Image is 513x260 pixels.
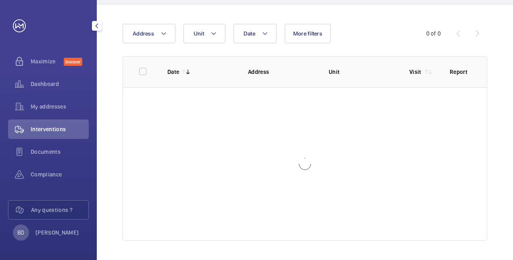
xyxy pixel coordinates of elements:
[31,57,64,65] span: Maximize
[64,58,82,66] span: Discover
[35,229,79,237] p: [PERSON_NAME]
[244,30,255,37] span: Date
[248,68,316,76] p: Address
[133,30,154,37] span: Address
[234,24,277,43] button: Date
[123,24,175,43] button: Address
[31,170,89,178] span: Compliance
[167,68,179,76] p: Date
[184,24,225,43] button: Unit
[329,68,396,76] p: Unit
[31,125,89,133] span: Interventions
[31,103,89,111] span: My addresses
[426,29,441,38] div: 0 of 0
[31,80,89,88] span: Dashboard
[285,24,331,43] button: More filters
[31,148,89,156] span: Documents
[17,229,24,237] p: BD
[293,30,322,37] span: More filters
[194,30,204,37] span: Unit
[409,68,421,76] p: Visit
[450,68,471,76] p: Report
[31,206,88,214] span: Any questions ?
